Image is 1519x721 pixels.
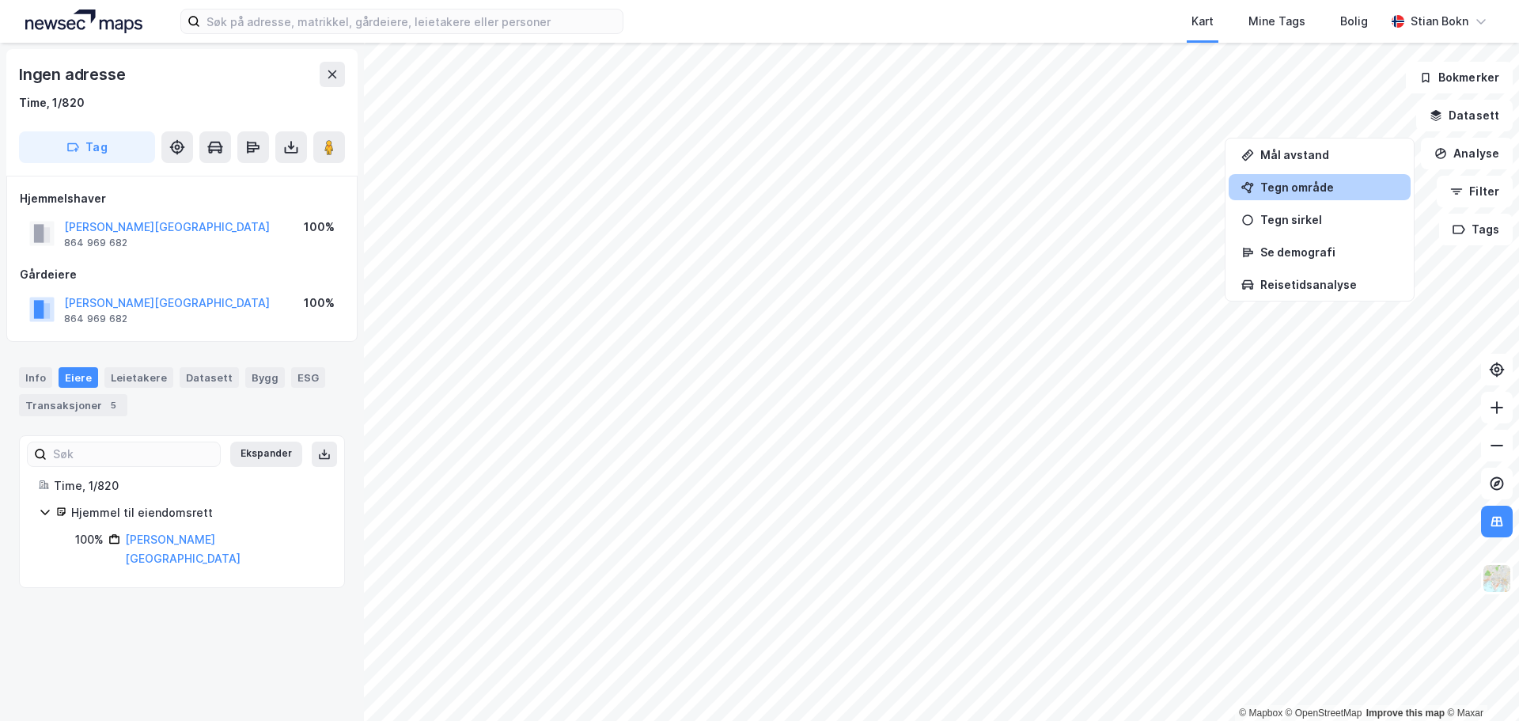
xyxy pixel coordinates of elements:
[64,237,127,249] div: 864 969 682
[1411,12,1468,31] div: Stian Bokn
[1421,138,1513,169] button: Analyse
[20,189,344,208] div: Hjemmelshaver
[200,9,623,33] input: Søk på adresse, matrikkel, gårdeiere, leietakere eller personer
[1191,12,1214,31] div: Kart
[1260,180,1398,194] div: Tegn område
[1439,214,1513,245] button: Tags
[1482,564,1512,594] img: Z
[1416,100,1513,131] button: Datasett
[19,62,128,87] div: Ingen adresse
[1286,708,1362,719] a: OpenStreetMap
[19,93,85,112] div: Time, 1/820
[1366,708,1445,719] a: Improve this map
[1440,645,1519,721] iframe: Chat Widget
[105,397,121,413] div: 5
[64,313,127,325] div: 864 969 682
[47,442,220,466] input: Søk
[19,394,127,416] div: Transaksjoner
[245,367,285,388] div: Bygg
[1260,213,1398,226] div: Tegn sirkel
[304,294,335,313] div: 100%
[19,131,155,163] button: Tag
[59,367,98,388] div: Eiere
[125,533,241,565] a: [PERSON_NAME][GEOGRAPHIC_DATA]
[19,367,52,388] div: Info
[180,367,239,388] div: Datasett
[291,367,325,388] div: ESG
[1340,12,1368,31] div: Bolig
[25,9,142,33] img: logo.a4113a55bc3d86da70a041830d287a7e.svg
[75,530,104,549] div: 100%
[1406,62,1513,93] button: Bokmerker
[104,367,173,388] div: Leietakere
[230,442,302,467] button: Ekspander
[1260,245,1398,259] div: Se demografi
[1248,12,1305,31] div: Mine Tags
[71,503,325,522] div: Hjemmel til eiendomsrett
[1260,148,1398,161] div: Mål avstand
[54,476,325,495] div: Time, 1/820
[1260,278,1398,291] div: Reisetidsanalyse
[1440,645,1519,721] div: Kontrollprogram for chat
[304,218,335,237] div: 100%
[1437,176,1513,207] button: Filter
[20,265,344,284] div: Gårdeiere
[1239,708,1282,719] a: Mapbox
